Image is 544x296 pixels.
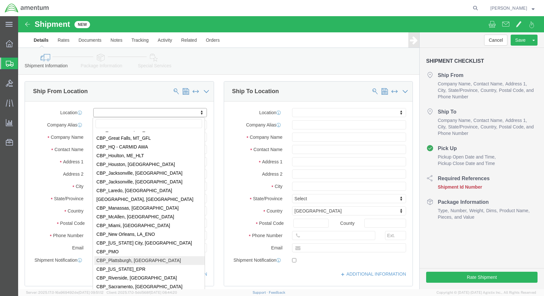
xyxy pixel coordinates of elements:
span: Copyright © [DATE]-[DATE] Agistix Inc., All Rights Reserved [436,290,536,295]
iframe: FS Legacy Container [18,16,544,289]
span: Nolan Babbie [490,5,527,12]
span: [DATE] 09:51:12 [78,291,104,294]
span: [DATE] 08:44:20 [150,291,177,294]
a: Feedback [269,291,285,294]
button: [PERSON_NAME] [490,4,535,12]
span: Client: 2025.17.0-5dd568f [107,291,177,294]
span: Server: 2025.17.0-16a969492de [26,291,104,294]
a: Support [253,291,269,294]
img: logo [5,3,49,13]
